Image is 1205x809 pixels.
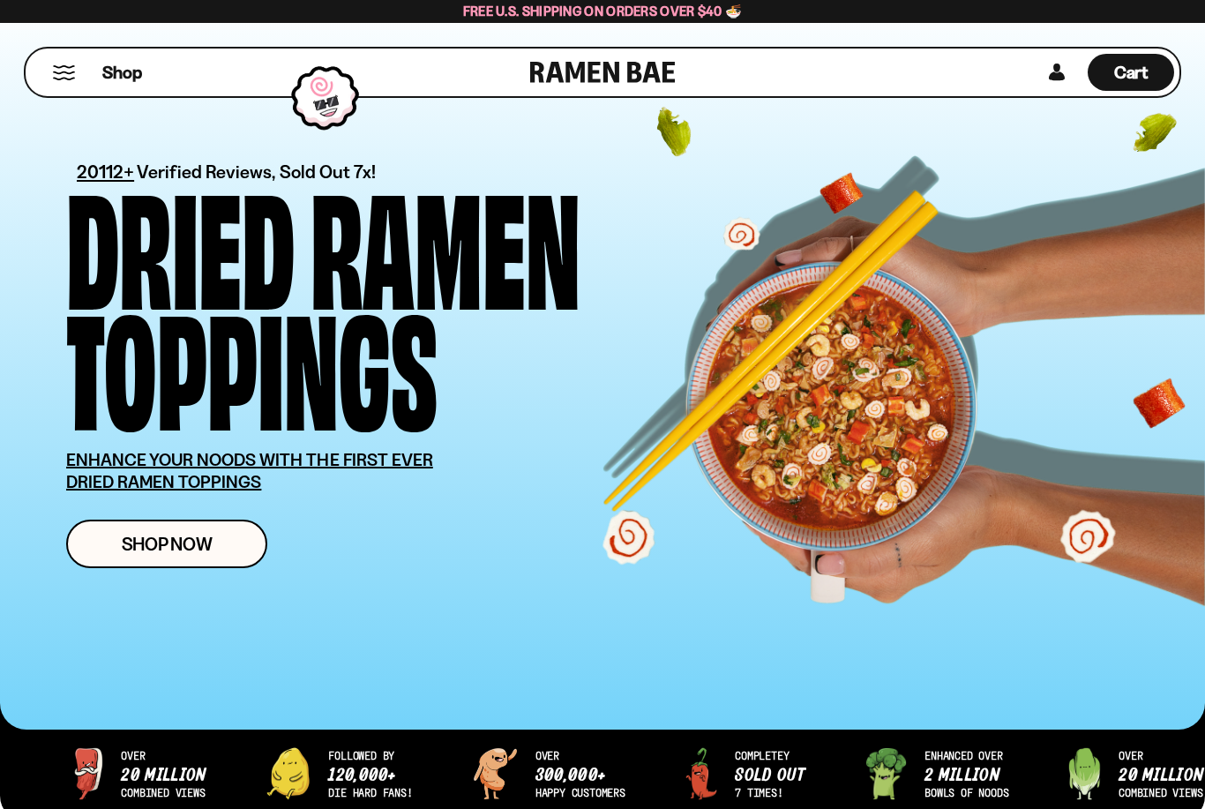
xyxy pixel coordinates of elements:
div: Dried [66,181,295,302]
a: Cart [1088,49,1174,96]
span: Cart [1114,62,1149,83]
span: Shop Now [122,535,213,553]
u: ENHANCE YOUR NOODS WITH THE FIRST EVER DRIED RAMEN TOPPINGS [66,449,433,492]
div: Toppings [66,302,438,423]
a: Shop [102,54,142,91]
button: Mobile Menu Trigger [52,65,76,80]
span: Free U.S. Shipping on Orders over $40 🍜 [463,3,743,19]
div: Ramen [311,181,580,302]
span: Shop [102,61,142,85]
a: Shop Now [66,520,267,568]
